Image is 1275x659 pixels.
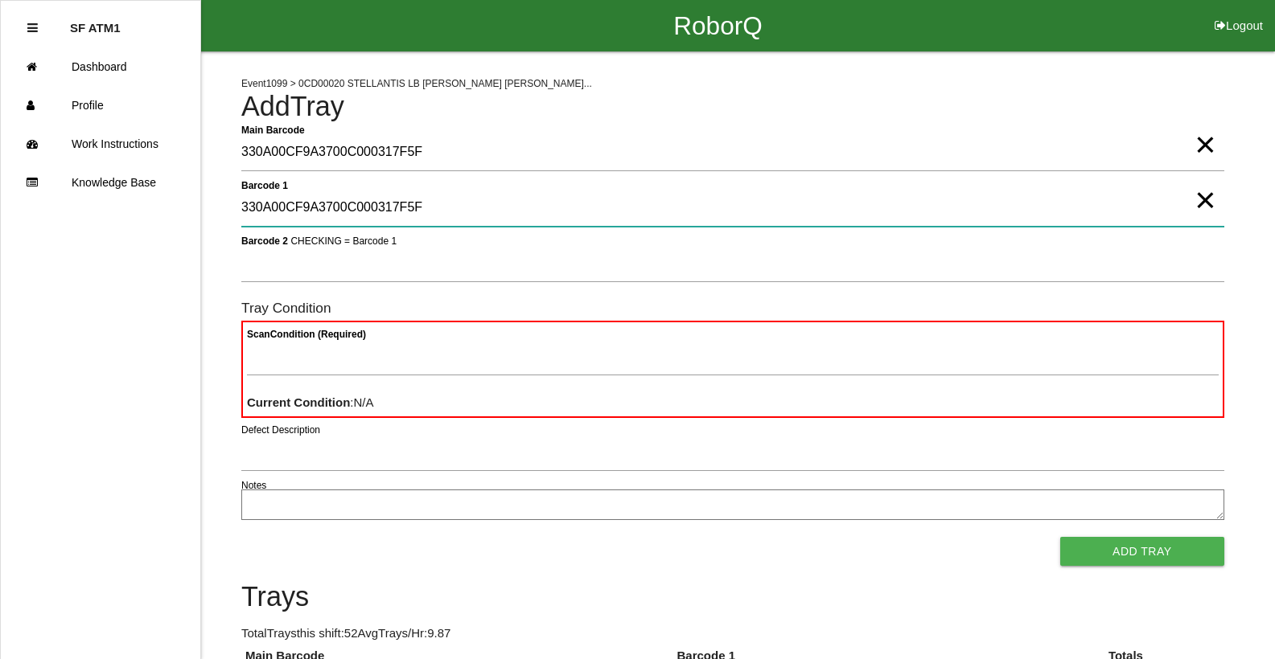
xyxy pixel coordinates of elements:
b: Main Barcode [241,124,305,135]
a: Profile [1,86,200,125]
b: Barcode 2 [241,235,288,246]
p: SF ATM1 [70,9,121,35]
span: Clear Input [1195,113,1215,145]
a: Dashboard [1,47,200,86]
a: Knowledge Base [1,163,200,202]
label: Notes [241,478,266,493]
b: Current Condition [247,395,350,409]
span: Clear Input [1195,168,1215,200]
h6: Tray Condition [241,301,1224,316]
b: Barcode 1 [241,179,288,190]
span: Event 1099 > 0CD00020 STELLANTIS LB [PERSON_NAME] [PERSON_NAME]... [241,78,592,89]
span: CHECKING = Barcode 1 [290,235,397,246]
h4: Add Tray [241,92,1224,122]
h4: Trays [241,582,1224,612]
a: Work Instructions [1,125,200,163]
div: Close [27,9,38,47]
b: Scan Condition (Required) [247,329,366,340]
button: Add Tray [1060,537,1224,566]
p: Total Trays this shift: 52 Avg Trays /Hr: 9.87 [241,624,1224,643]
input: Required [241,134,1224,171]
span: : N/A [247,395,374,409]
label: Defect Description [241,423,320,437]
